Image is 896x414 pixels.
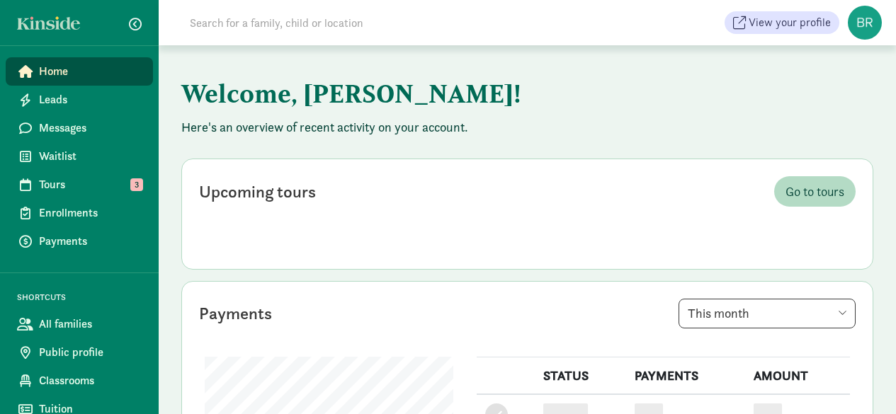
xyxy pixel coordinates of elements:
[6,114,153,142] a: Messages
[199,179,316,205] div: Upcoming tours
[181,68,873,119] h1: Welcome, [PERSON_NAME]!
[749,14,831,31] span: View your profile
[39,148,142,165] span: Waitlist
[181,119,873,136] p: Here's an overview of recent activity on your account.
[6,171,153,199] a: Tours 3
[39,233,142,250] span: Payments
[535,357,626,395] th: STATUS
[626,357,744,395] th: PAYMENTS
[39,63,142,80] span: Home
[199,301,272,326] div: Payments
[39,344,142,361] span: Public profile
[725,11,839,34] a: View your profile
[6,142,153,171] a: Waitlist
[6,227,153,255] a: Payments
[6,199,153,227] a: Enrollments
[39,316,142,333] span: All families
[6,310,153,338] a: All families
[6,57,153,86] a: Home
[6,367,153,395] a: Classrooms
[6,86,153,114] a: Leads
[39,372,142,389] span: Classrooms
[774,176,856,207] a: Go to tours
[745,357,850,395] th: AMOUNT
[39,120,142,137] span: Messages
[181,8,579,37] input: Search for a family, child or location
[786,182,844,201] span: Go to tours
[39,176,142,193] span: Tours
[39,205,142,222] span: Enrollments
[130,178,143,191] span: 3
[39,91,142,108] span: Leads
[6,338,153,367] a: Public profile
